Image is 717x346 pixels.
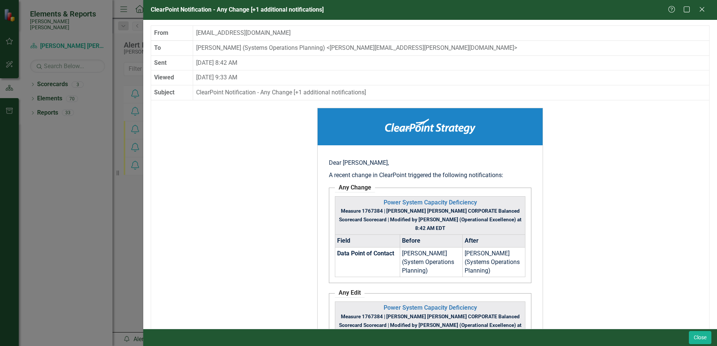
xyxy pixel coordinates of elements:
[327,44,330,51] span: <
[151,25,193,40] th: From
[193,55,709,70] td: [DATE] 8:42 AM
[329,159,531,167] p: Dear [PERSON_NAME],
[339,313,522,337] small: Measure 1767384 | [PERSON_NAME] [PERSON_NAME] CORPORATE Balanced Scorecard Scorecard | Modified b...
[151,40,193,55] th: To
[400,247,462,277] td: [PERSON_NAME] (System Operations Planning)
[384,199,477,206] a: Power System Capacity Deficiency
[193,70,709,85] td: [DATE] 9:33 AM
[193,85,709,100] td: ClearPoint Notification - Any Change [+1 additional notifications]
[335,289,364,298] legend: Any Edit
[151,55,193,70] th: Sent
[514,44,517,51] span: >
[335,183,375,192] legend: Any Change
[151,85,193,100] th: Subject
[335,247,400,277] th: Data Point of Contact
[689,331,711,344] button: Close
[462,234,525,247] th: After
[193,40,709,55] td: [PERSON_NAME] (Systems Operations Planning) [PERSON_NAME][EMAIL_ADDRESS][PERSON_NAME][DOMAIN_NAME]
[339,208,522,231] small: Measure 1767384 | [PERSON_NAME] [PERSON_NAME] CORPORATE Balanced Scorecard Scorecard | Modified b...
[329,171,531,180] p: A recent change in ClearPoint triggered the following notifications:
[385,119,475,134] img: ClearPoint Strategy
[335,234,400,247] th: Field
[400,234,462,247] th: Before
[151,6,324,13] span: ClearPoint Notification - Any Change [+1 additional notifications]
[462,247,525,277] td: [PERSON_NAME] (Systems Operations Planning)
[151,70,193,85] th: Viewed
[384,304,477,311] a: Power System Capacity Deficiency
[193,25,709,40] td: [EMAIL_ADDRESS][DOMAIN_NAME]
